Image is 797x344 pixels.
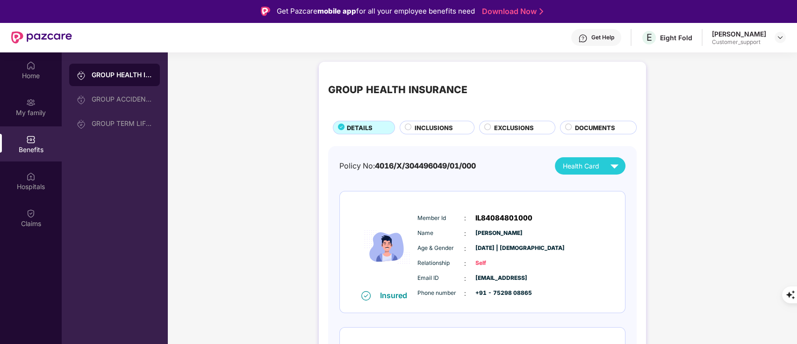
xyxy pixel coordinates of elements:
span: INCLUSIONS [415,123,453,132]
span: [PERSON_NAME] [475,229,522,238]
div: GROUP TERM LIFE INSURANCE [92,120,152,127]
div: Customer_support [712,38,766,46]
span: : [464,288,466,299]
img: svg+xml;base64,PHN2ZyBpZD0iSG9zcGl0YWxzIiB4bWxucz0iaHR0cDovL3d3dy53My5vcmcvMjAwMC9zdmciIHdpZHRoPS... [26,172,36,181]
img: Stroke [539,7,543,16]
img: svg+xml;base64,PHN2ZyB3aWR0aD0iMjAiIGhlaWdodD0iMjAiIHZpZXdCb3g9IjAgMCAyMCAyMCIgZmlsbD0ibm9uZSIgeG... [77,95,86,104]
span: : [464,228,466,239]
img: svg+xml;base64,PHN2ZyB3aWR0aD0iMjAiIGhlaWdodD0iMjAiIHZpZXdCb3g9IjAgMCAyMCAyMCIgZmlsbD0ibm9uZSIgeG... [26,98,36,107]
span: [DATE] | [DEMOGRAPHIC_DATA] [475,244,522,253]
span: Email ID [417,274,464,283]
div: [PERSON_NAME] [712,29,766,38]
span: Relationship [417,259,464,268]
div: Eight Fold [660,33,692,42]
img: svg+xml;base64,PHN2ZyBpZD0iQmVuZWZpdHMiIHhtbG5zPSJodHRwOi8vd3d3LnczLm9yZy8yMDAwL3N2ZyIgd2lkdGg9Ij... [26,135,36,144]
span: IL84084801000 [475,212,532,224]
img: icon [359,204,415,290]
div: Insured [380,291,413,300]
span: 4016/X/304496049/01/000 [375,161,476,170]
span: +91 - 75298 08865 [475,289,522,298]
img: svg+xml;base64,PHN2ZyBpZD0iQ2xhaW0iIHhtbG5zPSJodHRwOi8vd3d3LnczLm9yZy8yMDAwL3N2ZyIgd2lkdGg9IjIwIi... [26,209,36,218]
div: Get Help [591,34,614,41]
div: GROUP HEALTH INSURANCE [92,70,152,80]
strong: mobile app [317,7,356,15]
span: Member Id [417,214,464,223]
span: [EMAIL_ADDRESS] [475,274,522,283]
span: : [464,258,466,269]
span: EXCLUSIONS [494,123,534,132]
img: svg+xml;base64,PHN2ZyBpZD0iSGVscC0zMngzMiIgeG1sbnM9Imh0dHA6Ly93d3cudzMub3JnLzIwMDAvc3ZnIiB3aWR0aD... [578,34,588,43]
button: Health Card [555,157,625,175]
span: : [464,243,466,254]
img: svg+xml;base64,PHN2ZyB4bWxucz0iaHR0cDovL3d3dy53My5vcmcvMjAwMC9zdmciIHZpZXdCb3g9IjAgMCAyNCAyNCIgd2... [606,158,623,174]
span: Age & Gender [417,244,464,253]
span: Self [475,259,522,268]
div: GROUP HEALTH INSURANCE [328,82,467,98]
span: E [646,32,652,43]
span: DETAILS [347,123,373,132]
span: Name [417,229,464,238]
div: Policy No: [339,160,476,172]
img: svg+xml;base64,PHN2ZyB3aWR0aD0iMjAiIGhlaWdodD0iMjAiIHZpZXdCb3g9IjAgMCAyMCAyMCIgZmlsbD0ibm9uZSIgeG... [77,119,86,129]
img: Logo [261,7,270,16]
span: : [464,273,466,284]
a: Download Now [482,7,540,16]
span: Phone number [417,289,464,298]
img: svg+xml;base64,PHN2ZyB3aWR0aD0iMjAiIGhlaWdodD0iMjAiIHZpZXdCb3g9IjAgMCAyMCAyMCIgZmlsbD0ibm9uZSIgeG... [77,71,86,80]
span: DOCUMENTS [575,123,615,132]
img: New Pazcare Logo [11,31,72,44]
div: GROUP ACCIDENTAL INSURANCE [92,95,152,103]
img: svg+xml;base64,PHN2ZyBpZD0iSG9tZSIgeG1sbnM9Imh0dHA6Ly93d3cudzMub3JnLzIwMDAvc3ZnIiB3aWR0aD0iMjAiIG... [26,61,36,70]
img: svg+xml;base64,PHN2ZyBpZD0iRHJvcGRvd24tMzJ4MzIiIHhtbG5zPSJodHRwOi8vd3d3LnczLm9yZy8yMDAwL3N2ZyIgd2... [776,34,784,41]
span: Health Card [563,161,599,171]
img: svg+xml;base64,PHN2ZyB4bWxucz0iaHR0cDovL3d3dy53My5vcmcvMjAwMC9zdmciIHdpZHRoPSIxNiIgaGVpZ2h0PSIxNi... [361,291,371,300]
div: Get Pazcare for all your employee benefits need [277,6,475,17]
span: : [464,213,466,223]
